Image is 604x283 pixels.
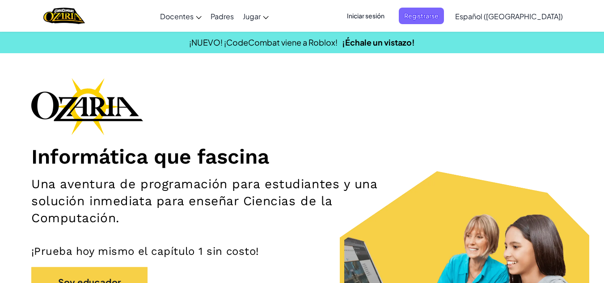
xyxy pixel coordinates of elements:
[238,4,273,28] a: Jugar
[455,12,563,21] font: Español ([GEOGRAPHIC_DATA])
[156,4,206,28] a: Docentes
[211,12,234,21] font: Padres
[342,8,390,24] button: Iniciar sesión
[399,8,444,24] button: Registrarse
[43,7,85,25] a: Logotipo de Ozaria de CodeCombat
[31,245,259,258] font: ¡Prueba hoy mismo el capítulo 1 sin costo!
[189,37,338,47] font: ¡NUEVO! ¡CodeCombat viene a Roblox!
[206,4,238,28] a: Padres
[43,7,85,25] img: Hogar
[31,78,143,135] img: Logotipo de la marca Ozaria
[404,12,439,20] font: Registrarse
[347,12,384,20] font: Iniciar sesión
[160,12,194,21] font: Docentes
[451,4,567,28] a: Español ([GEOGRAPHIC_DATA])
[31,177,377,225] font: Una aventura de programación para estudiantes y una solución inmediata para enseñar Ciencias de l...
[31,144,269,169] font: Informática que fascina
[342,37,415,47] a: ¡Échale un vistazo!
[243,12,261,21] font: Jugar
